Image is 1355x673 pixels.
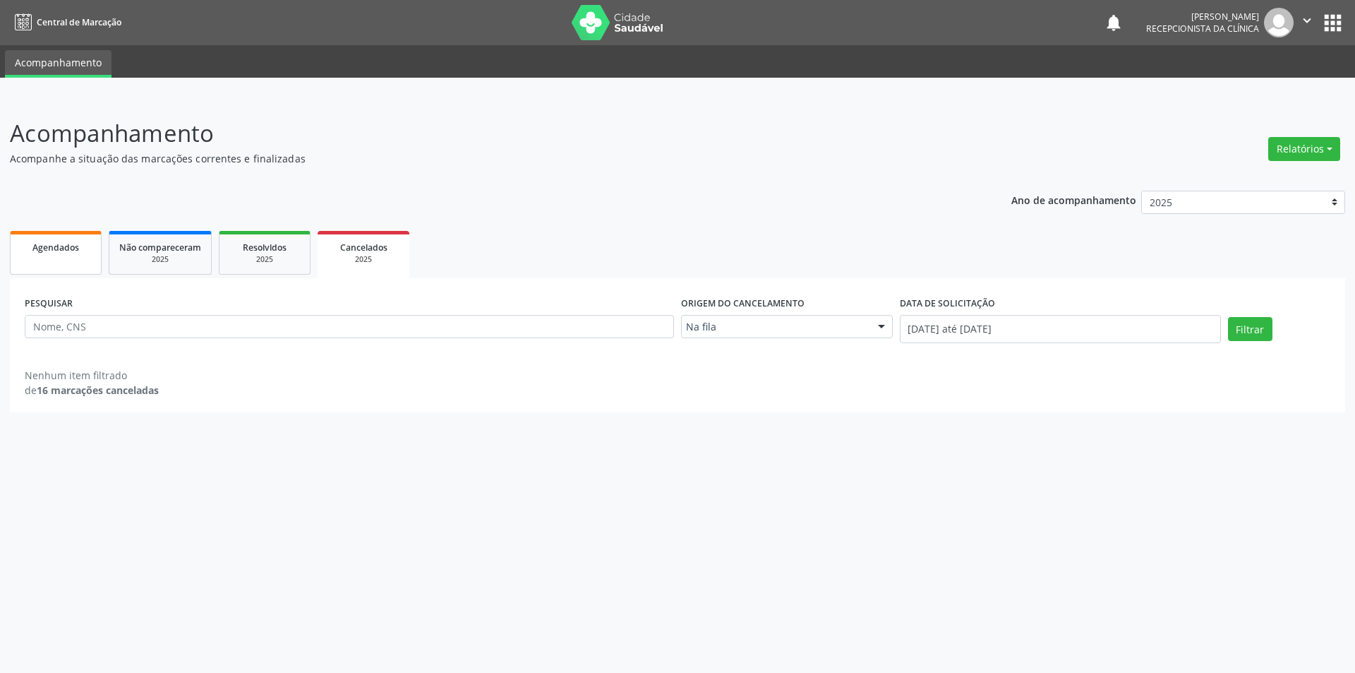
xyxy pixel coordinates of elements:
div: de [25,383,159,398]
input: Nome, CNS [25,315,674,339]
span: Cancelados [340,242,387,254]
div: 2025 [119,254,201,265]
span: Não compareceram [119,242,201,254]
label: DATA DE SOLICITAÇÃO [900,293,995,315]
button: Filtrar [1228,317,1272,341]
input: Selecione um intervalo [900,315,1221,343]
span: Na fila [686,320,864,334]
p: Ano de acompanhamento [1011,191,1136,208]
a: Central de Marcação [10,11,121,34]
button: apps [1320,11,1345,35]
p: Acompanhamento [10,116,944,151]
div: 2025 [229,254,300,265]
label: Origem do cancelamento [681,293,805,315]
a: Acompanhamento [5,50,112,78]
strong: 16 marcações canceladas [37,383,159,397]
div: Nenhum item filtrado [25,368,159,383]
i:  [1299,13,1315,28]
button:  [1294,8,1320,37]
button: notifications [1104,13,1124,32]
div: 2025 [327,254,399,265]
p: Acompanhe a situação das marcações correntes e finalizadas [10,151,944,166]
label: PESQUISAR [25,293,73,315]
span: Agendados [32,242,79,254]
span: Central de Marcação [37,16,121,28]
span: Resolvidos [243,242,287,254]
span: Recepcionista da clínica [1146,23,1259,35]
div: [PERSON_NAME] [1146,11,1259,23]
img: img [1264,8,1294,37]
button: Relatórios [1268,137,1340,161]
